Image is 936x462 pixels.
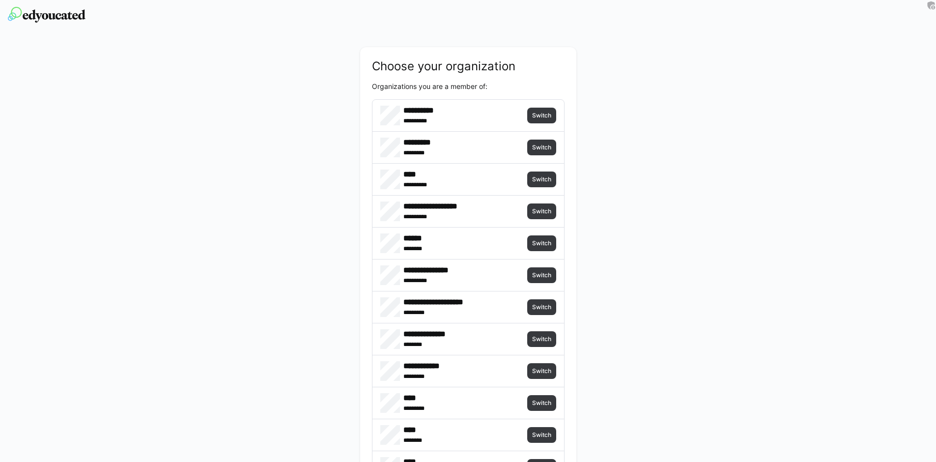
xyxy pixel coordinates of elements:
span: Switch [531,335,552,343]
button: Switch [527,427,556,443]
button: Switch [527,172,556,187]
button: Switch [527,395,556,411]
button: Switch [527,363,556,379]
span: Switch [531,399,552,407]
p: Organizations you are a member of: [372,82,565,91]
button: Switch [527,267,556,283]
span: Switch [531,207,552,215]
button: Switch [527,299,556,315]
span: Switch [531,175,552,183]
span: Switch [531,431,552,439]
button: Switch [527,140,556,155]
span: Switch [531,144,552,151]
button: Switch [527,235,556,251]
h2: Choose your organization [372,59,565,74]
span: Switch [531,303,552,311]
button: Switch [527,331,556,347]
img: edyoucated [8,7,85,23]
button: Switch [527,203,556,219]
span: Switch [531,239,552,247]
button: Switch [527,108,556,123]
span: Switch [531,112,552,119]
span: Switch [531,271,552,279]
span: Switch [531,367,552,375]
